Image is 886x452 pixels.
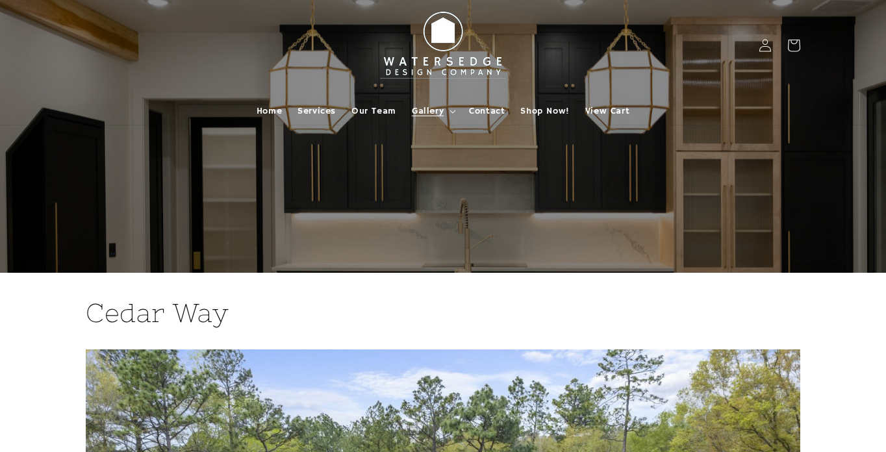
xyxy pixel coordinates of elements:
[257,105,282,117] span: Home
[585,105,629,117] span: View Cart
[351,105,396,117] span: Our Team
[461,97,513,125] a: Contact
[290,97,344,125] a: Services
[344,97,404,125] a: Our Team
[520,105,569,117] span: Shop Now!
[86,296,800,330] h2: Cedar Way
[513,97,577,125] a: Shop Now!
[297,105,336,117] span: Services
[412,105,444,117] span: Gallery
[372,5,514,86] img: Watersedge Design Co
[249,97,290,125] a: Home
[577,97,637,125] a: View Cart
[404,97,461,125] summary: Gallery
[469,105,505,117] span: Contact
